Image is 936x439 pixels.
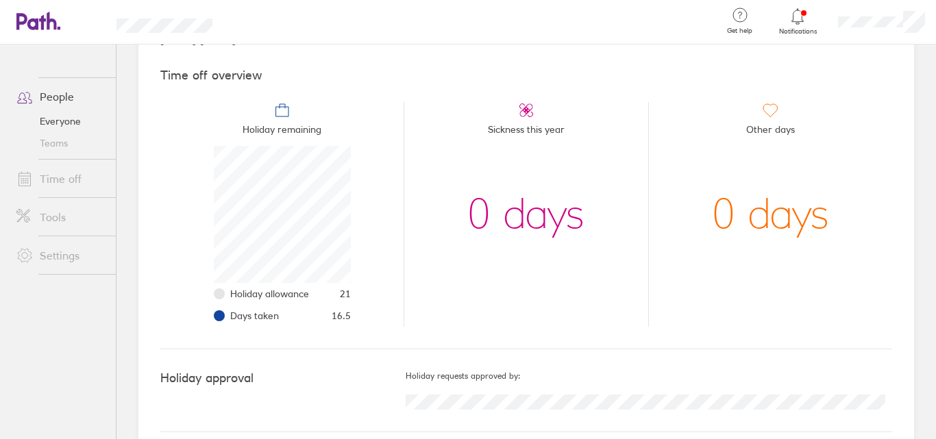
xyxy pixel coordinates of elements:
[5,242,116,269] a: Settings
[746,118,795,146] span: Other days
[712,146,829,283] div: 0 days
[5,203,116,231] a: Tools
[467,146,584,283] div: 0 days
[160,68,892,83] h4: Time off overview
[5,165,116,192] a: Time off
[340,288,351,299] span: 21
[488,118,565,146] span: Sickness this year
[243,118,321,146] span: Holiday remaining
[776,27,820,36] span: Notifications
[160,371,406,386] h4: Holiday approval
[406,371,892,381] h5: Holiday requests approved by:
[717,27,762,35] span: Get help
[230,310,279,321] span: Days taken
[332,310,351,321] span: 16.5
[5,83,116,110] a: People
[5,110,116,132] a: Everyone
[160,32,236,45] span: [DATE] - [DATE]
[5,132,116,154] a: Teams
[776,7,820,36] a: Notifications
[230,288,309,299] span: Holiday allowance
